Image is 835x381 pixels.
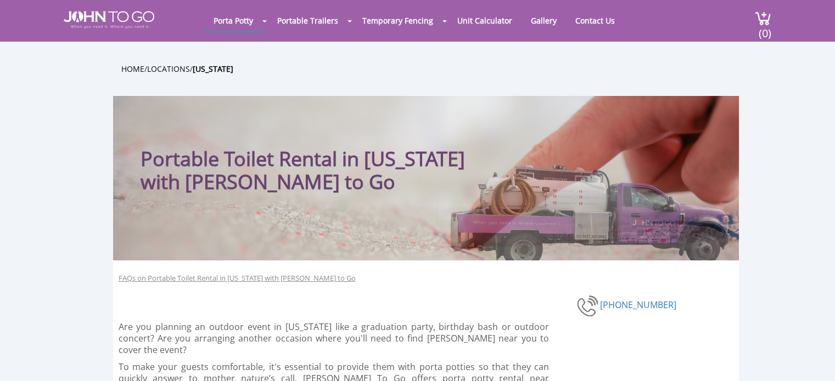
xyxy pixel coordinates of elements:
[141,118,495,194] h1: Portable Toilet Rental in [US_STATE] with [PERSON_NAME] to Go
[758,17,771,41] span: (0)
[121,62,747,75] ul: / /
[147,64,190,74] a: Locations
[567,10,623,31] a: Contact Us
[119,273,356,283] a: FAQs on Portable Toilet Rental in [US_STATE] with [PERSON_NAME] to Go
[437,158,733,260] img: Truck
[449,10,520,31] a: Unit Calculator
[121,64,144,74] a: Home
[523,10,565,31] a: Gallery
[755,11,771,26] img: cart a
[600,299,676,311] a: [PHONE_NUMBER]
[577,294,600,318] img: phone-number
[269,10,346,31] a: Portable Trailers
[205,10,261,31] a: Porta Potty
[193,64,233,74] a: [US_STATE]
[354,10,441,31] a: Temporary Fencing
[64,11,154,29] img: JOHN to go
[119,321,550,356] p: Are you planning an outdoor event in [US_STATE] like a graduation party, birthday bash or outdoor...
